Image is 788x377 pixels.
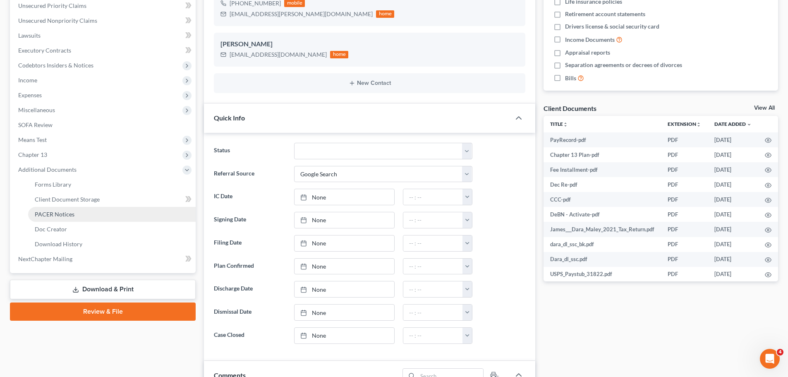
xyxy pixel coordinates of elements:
[210,143,290,159] label: Status
[708,237,758,252] td: [DATE]
[28,237,196,252] a: Download History
[295,212,394,228] a: None
[565,36,615,44] span: Income Documents
[661,222,708,237] td: PDF
[403,189,463,205] input: -- : --
[661,252,708,267] td: PDF
[10,280,196,299] a: Download & Print
[544,192,661,207] td: CCC-pdf
[295,281,394,297] a: None
[28,222,196,237] a: Doc Creator
[18,32,41,39] span: Lawsuits
[18,136,47,143] span: Means Test
[210,189,290,205] label: IC Date
[18,166,77,173] span: Additional Documents
[12,28,196,43] a: Lawsuits
[661,132,708,147] td: PDF
[714,121,752,127] a: Date Added expand_more
[544,162,661,177] td: Fee Installment-pdf
[708,177,758,192] td: [DATE]
[210,327,290,344] label: Case Closed
[295,235,394,251] a: None
[708,192,758,207] td: [DATE]
[403,328,463,343] input: -- : --
[210,304,290,321] label: Dismissal Date
[565,22,659,31] span: Drivers license & social security card
[330,51,348,58] div: home
[565,61,682,69] span: Separation agreements or decrees of divorces
[295,328,394,343] a: None
[661,177,708,192] td: PDF
[708,252,758,267] td: [DATE]
[708,162,758,177] td: [DATE]
[18,91,42,98] span: Expenses
[18,255,72,262] span: NextChapter Mailing
[18,77,37,84] span: Income
[12,13,196,28] a: Unsecured Nonpriority Claims
[210,258,290,275] label: Plan Confirmed
[18,17,97,24] span: Unsecured Nonpriority Claims
[544,252,661,267] td: Dara_dl_ssc.pdf
[563,122,568,127] i: unfold_more
[403,212,463,228] input: -- : --
[210,212,290,228] label: Signing Date
[210,281,290,298] label: Discharge Date
[708,207,758,222] td: [DATE]
[661,237,708,252] td: PDF
[35,196,100,203] span: Client Document Storage
[544,177,661,192] td: Dec Re-pdf
[28,207,196,222] a: PACER Notices
[708,267,758,282] td: [DATE]
[403,235,463,251] input: -- : --
[403,259,463,274] input: -- : --
[18,121,53,128] span: SOFA Review
[754,105,775,111] a: View All
[544,147,661,162] td: Chapter 13 Plan-pdf
[295,259,394,274] a: None
[708,222,758,237] td: [DATE]
[550,121,568,127] a: Titleunfold_more
[18,2,86,9] span: Unsecured Priority Claims
[696,122,701,127] i: unfold_more
[214,114,245,122] span: Quick Info
[230,10,373,18] div: [EMAIL_ADDRESS][PERSON_NAME][DOMAIN_NAME]
[565,10,645,18] span: Retirement account statements
[18,47,71,54] span: Executory Contracts
[295,189,394,205] a: None
[544,104,596,113] div: Client Documents
[220,80,519,86] button: New Contact
[661,192,708,207] td: PDF
[295,305,394,320] a: None
[708,132,758,147] td: [DATE]
[230,50,327,59] div: [EMAIL_ADDRESS][DOMAIN_NAME]
[35,240,82,247] span: Download History
[18,151,47,158] span: Chapter 13
[403,305,463,320] input: -- : --
[544,207,661,222] td: DeBN - Activate-pdf
[220,39,519,49] div: [PERSON_NAME]
[708,147,758,162] td: [DATE]
[210,166,290,182] label: Referral Source
[565,48,610,57] span: Appraisal reports
[28,192,196,207] a: Client Document Storage
[544,237,661,252] td: dara_dl_ssc_bk.pdf
[403,281,463,297] input: -- : --
[668,121,701,127] a: Extensionunfold_more
[777,349,783,355] span: 4
[544,132,661,147] td: PayRecord-pdf
[376,10,394,18] div: home
[35,211,74,218] span: PACER Notices
[661,162,708,177] td: PDF
[12,43,196,58] a: Executory Contracts
[544,267,661,282] td: USPS_Paystub_31822.pdf
[35,181,71,188] span: Forms Library
[18,62,93,69] span: Codebtors Insiders & Notices
[747,122,752,127] i: expand_more
[210,235,290,252] label: Filing Date
[18,106,55,113] span: Miscellaneous
[661,207,708,222] td: PDF
[35,226,67,233] span: Doc Creator
[28,177,196,192] a: Forms Library
[661,267,708,282] td: PDF
[12,118,196,132] a: SOFA Review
